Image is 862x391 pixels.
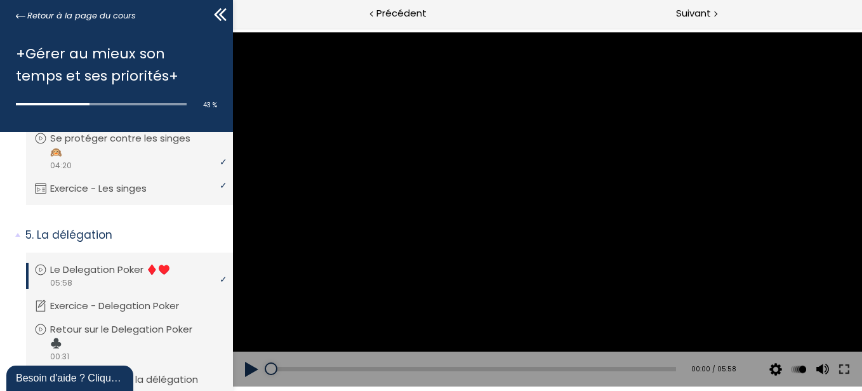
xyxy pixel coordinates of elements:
[25,227,34,243] span: 5.
[27,9,136,23] span: Retour à la page du cours
[50,277,72,289] span: 05:58
[50,263,189,277] p: Le Delegation Poker ♦️♥️
[25,227,223,243] p: La délégation
[203,100,217,110] span: 43 %
[676,6,711,22] span: Suivant
[376,6,427,22] span: Précédent
[554,324,577,359] div: Modifier la vitesse de lecture
[16,43,211,87] h1: +Gérer au mieux son temps et ses priorités+
[50,182,166,195] p: Exercice - Les singes
[579,324,598,359] button: Volume
[50,160,72,171] span: 04:20
[6,363,136,391] iframe: chat widget
[454,336,503,347] div: 00:00 / 05:58
[556,324,575,359] button: Play back rate
[50,131,222,159] p: Se protéger contre les singes 🙉
[16,9,136,23] a: Retour à la page du cours
[50,299,198,313] p: Exercice - Delegation Poker
[533,324,552,359] button: Video quality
